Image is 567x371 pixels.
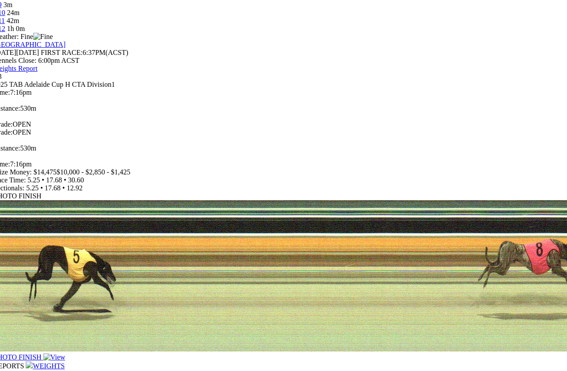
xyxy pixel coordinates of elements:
[68,176,84,184] span: 30.60
[7,9,19,16] span: 24m
[43,353,66,361] img: View
[7,25,25,32] span: 1h 0m
[26,362,65,370] a: WEIGHTS
[57,168,131,176] span: $10,000 - $2,850 - $1,425
[45,184,61,192] span: 17.68
[41,49,82,56] span: FIRST RACE:
[41,49,128,56] span: 6:37PM(ACST)
[42,176,44,184] span: •
[7,17,19,24] span: 42m
[62,184,65,192] span: •
[64,176,66,184] span: •
[26,361,33,368] img: file-red.svg
[26,184,39,192] span: 5.25
[40,184,43,192] span: •
[33,33,53,41] img: Fine
[27,176,40,184] span: 5.25
[46,176,62,184] span: 17.68
[4,1,12,8] span: 3m
[66,184,82,192] span: 12.92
